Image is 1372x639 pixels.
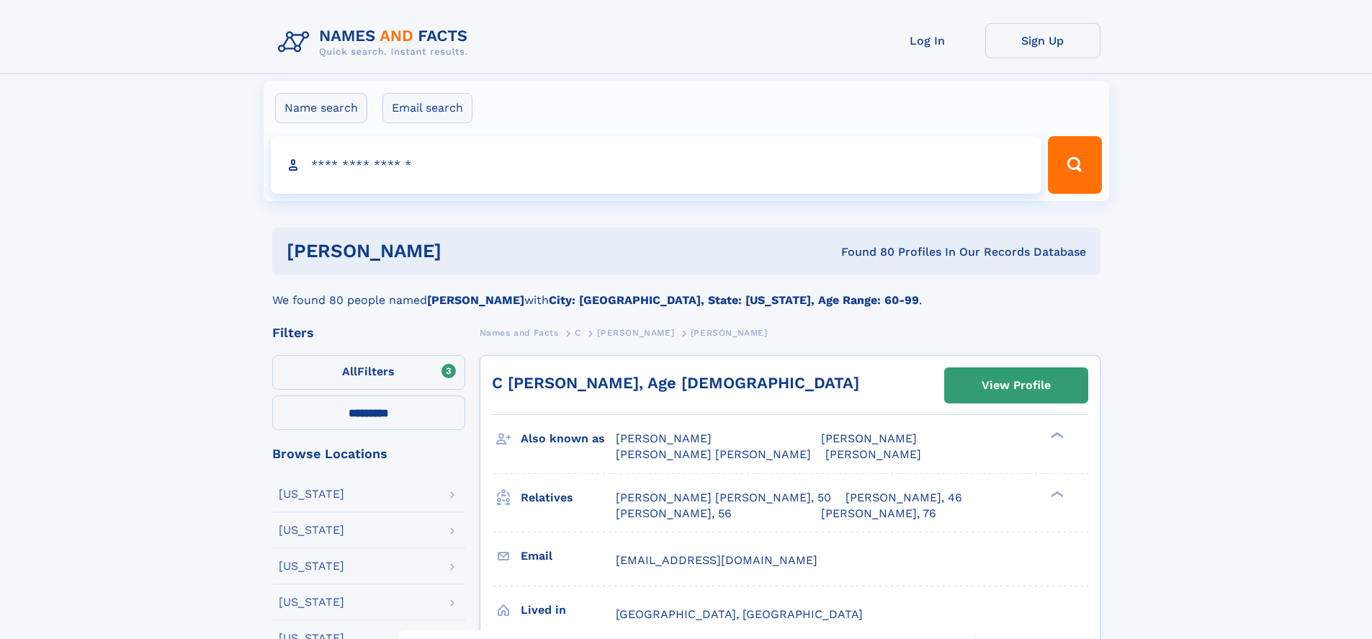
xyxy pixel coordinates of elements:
[382,93,472,123] label: Email search
[279,524,344,536] div: [US_STATE]
[342,365,357,378] span: All
[575,328,581,338] span: C
[287,242,642,260] h1: [PERSON_NAME]
[691,328,768,338] span: [PERSON_NAME]
[272,355,465,390] label: Filters
[846,490,962,506] a: [PERSON_NAME], 46
[616,490,831,506] a: [PERSON_NAME] [PERSON_NAME], 50
[616,607,863,621] span: [GEOGRAPHIC_DATA], [GEOGRAPHIC_DATA]
[597,328,674,338] span: [PERSON_NAME]
[279,560,344,572] div: [US_STATE]
[1047,489,1064,499] div: ❯
[821,506,936,522] a: [PERSON_NAME], 76
[272,326,465,339] div: Filters
[985,23,1100,58] a: Sign Up
[825,447,921,461] span: [PERSON_NAME]
[1048,136,1101,194] button: Search Button
[616,553,817,567] span: [EMAIL_ADDRESS][DOMAIN_NAME]
[945,368,1088,403] a: View Profile
[641,244,1086,260] div: Found 80 Profiles In Our Records Database
[272,447,465,460] div: Browse Locations
[275,93,367,123] label: Name search
[616,432,712,445] span: [PERSON_NAME]
[272,274,1100,309] div: We found 80 people named with .
[1047,431,1064,440] div: ❯
[821,432,917,445] span: [PERSON_NAME]
[521,426,616,451] h3: Also known as
[480,323,559,341] a: Names and Facts
[616,506,732,522] a: [PERSON_NAME], 56
[549,293,919,307] b: City: [GEOGRAPHIC_DATA], State: [US_STATE], Age Range: 60-99
[427,293,524,307] b: [PERSON_NAME]
[279,488,344,500] div: [US_STATE]
[279,596,344,608] div: [US_STATE]
[521,486,616,510] h3: Relatives
[492,374,859,392] a: C [PERSON_NAME], Age [DEMOGRAPHIC_DATA]
[616,447,811,461] span: [PERSON_NAME] [PERSON_NAME]
[575,323,581,341] a: C
[272,23,480,62] img: Logo Names and Facts
[521,544,616,568] h3: Email
[870,23,985,58] a: Log In
[521,598,616,622] h3: Lived in
[982,369,1051,402] div: View Profile
[597,323,674,341] a: [PERSON_NAME]
[271,136,1042,194] input: search input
